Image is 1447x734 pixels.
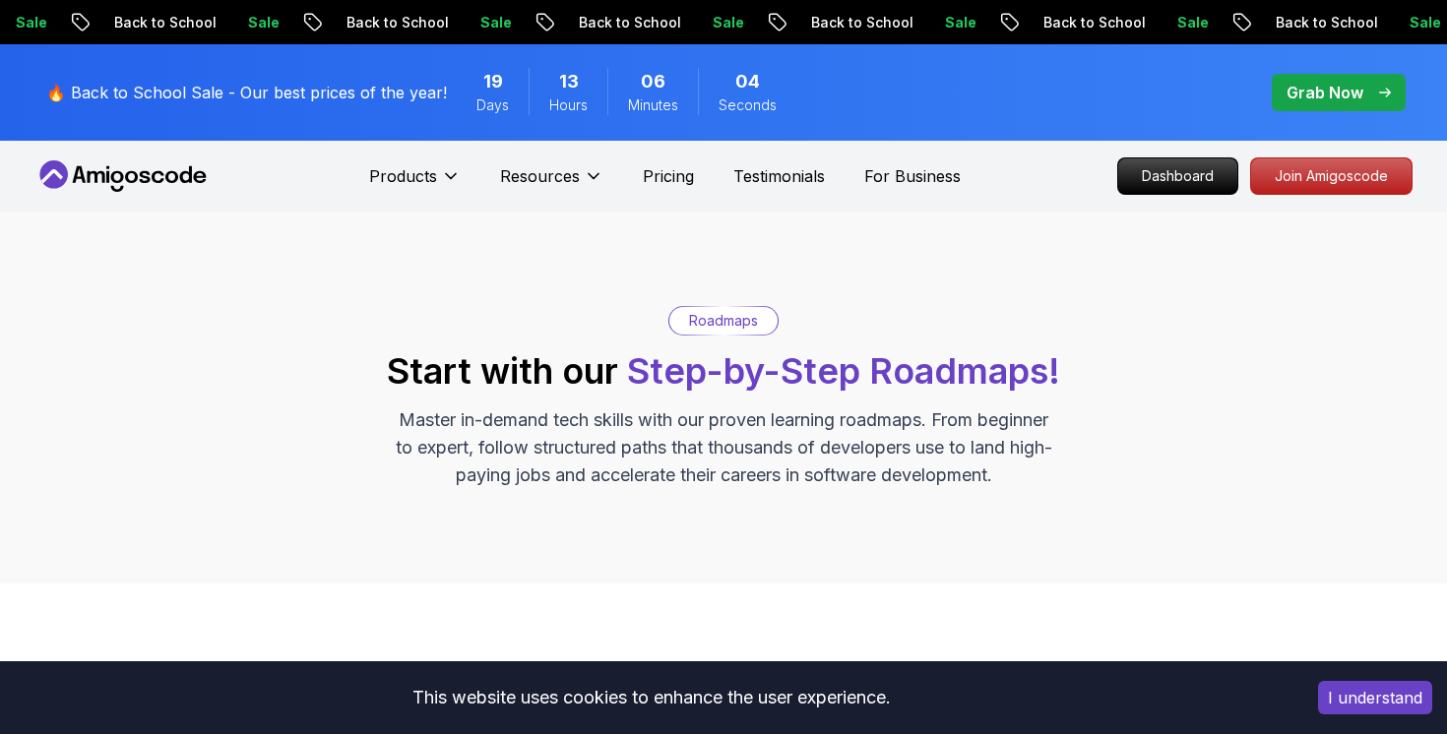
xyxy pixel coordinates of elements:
[393,406,1054,489] p: Master in-demand tech skills with our proven learning roadmaps. From beginner to expert, follow s...
[1157,13,1220,32] p: Sale
[460,13,523,32] p: Sale
[387,351,1060,391] h2: Start with our
[476,95,509,115] span: Days
[719,95,777,115] span: Seconds
[15,676,1289,719] div: This website uses cookies to enhance the user experience.
[1250,157,1413,195] a: Join Amigoscode
[924,13,987,32] p: Sale
[1023,13,1157,32] p: Back to School
[500,164,603,204] button: Resources
[790,13,924,32] p: Back to School
[46,81,447,104] p: 🔥 Back to School Sale - Our best prices of the year!
[549,95,588,115] span: Hours
[628,95,678,115] span: Minutes
[1251,158,1412,194] p: Join Amigoscode
[1318,681,1432,714] button: Accept cookies
[643,164,694,188] a: Pricing
[1118,158,1237,194] p: Dashboard
[483,68,503,95] span: 19 Days
[326,13,460,32] p: Back to School
[735,68,760,95] span: 4 Seconds
[1117,157,1238,195] a: Dashboard
[369,164,437,188] p: Products
[559,68,579,95] span: 13 Hours
[558,13,692,32] p: Back to School
[94,13,227,32] p: Back to School
[227,13,290,32] p: Sale
[692,13,755,32] p: Sale
[1255,13,1389,32] p: Back to School
[641,68,665,95] span: 6 Minutes
[1287,81,1363,104] p: Grab Now
[864,164,961,188] a: For Business
[627,349,1060,393] span: Step-by-Step Roadmaps!
[689,311,758,331] p: Roadmaps
[500,164,580,188] p: Resources
[733,164,825,188] a: Testimonials
[369,164,461,204] button: Products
